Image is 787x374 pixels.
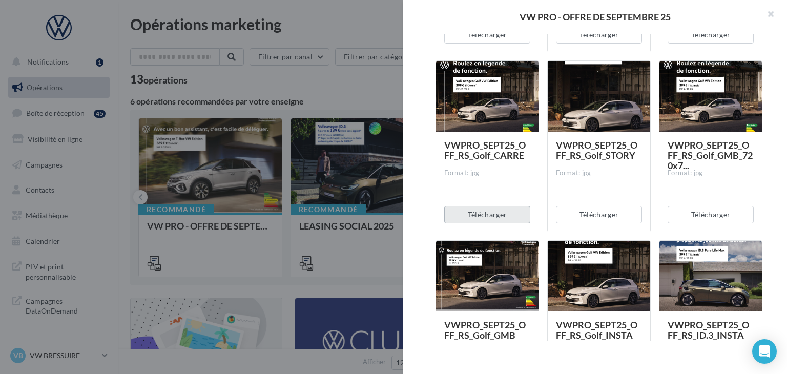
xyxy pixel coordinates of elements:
button: Télécharger [556,206,642,223]
div: Format: jpg [444,169,530,178]
span: VWPRO_SEPT25_OFF_RS_Golf_GMB [444,319,526,341]
span: VWPRO_SEPT25_OFF_RS_ID.3_INSTA [668,319,749,341]
button: Télécharger [556,26,642,44]
div: Open Intercom Messenger [752,339,777,364]
div: Format: jpg [668,169,754,178]
div: VW PRO - OFFRE DE SEPTEMBRE 25 [419,12,771,22]
span: VWPRO_SEPT25_OFF_RS_Golf_INSTA [556,319,637,341]
div: Format: jpg [556,169,642,178]
span: VWPRO_SEPT25_OFF_RS_Golf_STORY [556,139,637,161]
button: Télécharger [444,206,530,223]
span: VWPRO_SEPT25_OFF_RS_Golf_CARRE [444,139,526,161]
span: VWPRO_SEPT25_OFF_RS_Golf_GMB_720x7... [668,139,753,171]
button: Télécharger [444,26,530,44]
button: Télécharger [668,206,754,223]
button: Télécharger [668,26,754,44]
